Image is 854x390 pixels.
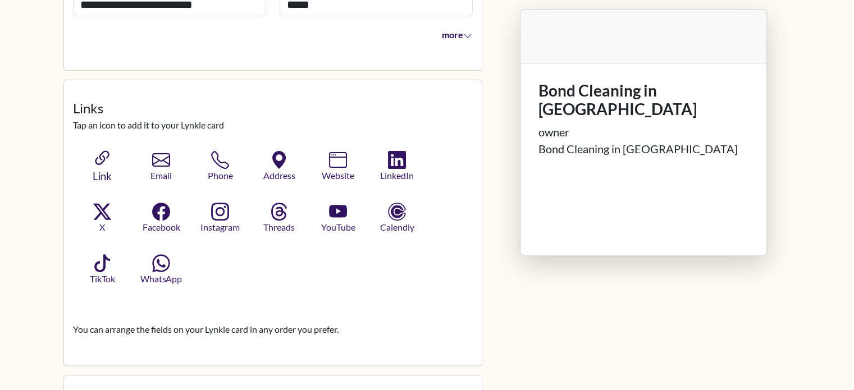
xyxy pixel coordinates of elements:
[71,148,133,185] button: Link
[193,150,247,183] button: Phone
[73,98,473,118] legend: Links
[134,150,188,183] button: Email
[374,221,420,234] span: Calendly
[538,81,748,119] h1: Bond Cleaning in [GEOGRAPHIC_DATA]
[311,201,365,235] button: YouTube
[370,201,424,235] button: Calendly
[315,169,361,182] span: Website
[193,201,247,235] button: Instagram
[134,254,188,287] button: WhatsApp
[252,201,306,235] button: Threads
[79,221,125,234] span: X
[73,323,473,336] p: You can arrange the fields on your Lynkle card in any order you prefer.
[496,9,791,283] div: Lynkle card preview
[435,23,473,45] button: more
[138,272,184,286] span: WhatsApp
[442,29,472,40] span: more
[256,221,302,234] span: Threads
[311,150,365,183] button: Website
[75,169,129,185] span: Link
[134,201,188,235] button: Facebook
[374,169,420,182] span: LinkedIn
[256,169,302,182] span: Address
[252,150,306,183] button: Address
[197,221,243,234] span: Instagram
[538,140,748,157] div: Bond Cleaning in [GEOGRAPHIC_DATA]
[370,150,424,183] button: LinkedIn
[315,221,361,234] span: YouTube
[75,253,129,287] button: TikTok
[79,272,125,286] span: TikTok
[197,169,243,182] span: Phone
[538,123,748,140] div: owner
[138,169,184,182] span: Email
[138,221,184,234] span: Facebook
[75,201,129,235] button: X
[73,118,473,132] p: Tap an icon to add it to your Lynkle card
